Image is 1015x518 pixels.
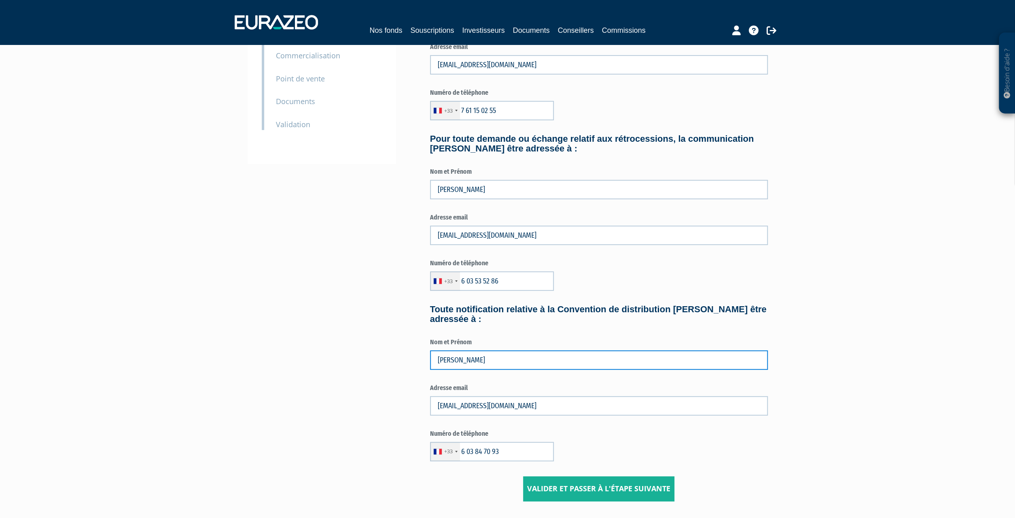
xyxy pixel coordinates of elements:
[430,259,768,268] label: Numéro de téléphone
[430,442,554,461] input: 6 12 34 56 78
[430,88,768,98] label: Numéro de téléphone
[430,213,768,222] label: Adresse email
[602,25,646,36] a: Commissions
[430,272,460,290] div: France: +33
[558,25,594,36] a: Conseillers
[430,384,768,393] label: Adresse email
[410,25,454,36] a: Souscriptions
[444,448,453,455] div: +33
[430,134,768,153] h4: Pour toute demande ou échange relatif aux rétrocessions, la communication [PERSON_NAME] être adre...
[513,25,550,36] a: Documents
[444,277,453,285] div: +33
[523,476,674,501] input: Valider et passer à l'étape suivante
[430,429,768,439] label: Numéro de téléphone
[1002,37,1012,110] p: Besoin d'aide ?
[276,96,315,106] small: Documents
[444,107,453,115] div: +33
[430,43,768,52] label: Adresse email
[430,101,554,120] input: 6 12 34 56 78
[369,25,402,36] a: Nos fonds
[430,167,768,177] label: Nom et Prénom
[276,119,310,129] small: Validation
[235,15,318,30] img: 1732889491-logotype_eurazeo_blanc_rvb.png
[430,305,768,324] h4: Toute notification relative à la Convention de distribution [PERSON_NAME] être adressée à :
[430,101,460,120] div: France: +33
[430,442,460,461] div: France: +33
[276,51,340,60] small: Commercialisation
[430,338,768,347] label: Nom et Prénom
[276,74,325,83] small: Point de vente
[462,25,504,36] a: Investisseurs
[430,271,554,291] input: 6 12 34 56 78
